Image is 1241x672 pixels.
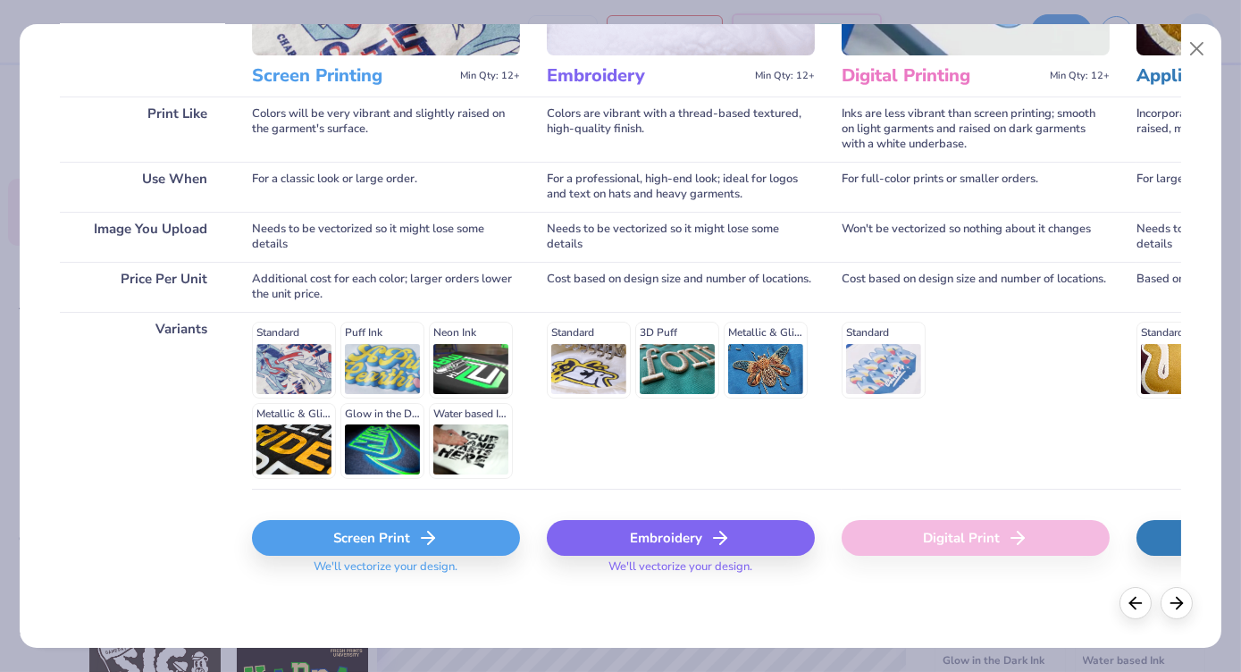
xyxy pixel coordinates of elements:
[547,162,815,212] div: For a professional, high-end look; ideal for logos and text on hats and heavy garments.
[60,312,225,489] div: Variants
[842,212,1110,262] div: Won't be vectorized so nothing about it changes
[601,559,759,585] span: We'll vectorize your design.
[842,520,1110,556] div: Digital Print
[252,64,453,88] h3: Screen Printing
[252,212,520,262] div: Needs to be vectorized so it might lose some details
[60,212,225,262] div: Image You Upload
[547,97,815,162] div: Colors are vibrant with a thread-based textured, high-quality finish.
[1050,70,1110,82] span: Min Qty: 12+
[60,162,225,212] div: Use When
[842,162,1110,212] div: For full-color prints or smaller orders.
[842,97,1110,162] div: Inks are less vibrant than screen printing; smooth on light garments and raised on dark garments ...
[755,70,815,82] span: Min Qty: 12+
[252,162,520,212] div: For a classic look or large order.
[547,520,815,556] div: Embroidery
[547,212,815,262] div: Needs to be vectorized so it might lose some details
[842,262,1110,312] div: Cost based on design size and number of locations.
[306,559,465,585] span: We'll vectorize your design.
[547,64,748,88] h3: Embroidery
[252,262,520,312] div: Additional cost for each color; larger orders lower the unit price.
[252,520,520,556] div: Screen Print
[547,262,815,312] div: Cost based on design size and number of locations.
[252,97,520,162] div: Colors will be very vibrant and slightly raised on the garment's surface.
[60,262,225,312] div: Price Per Unit
[460,70,520,82] span: Min Qty: 12+
[1180,32,1214,66] button: Close
[60,97,225,162] div: Print Like
[842,64,1043,88] h3: Digital Printing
